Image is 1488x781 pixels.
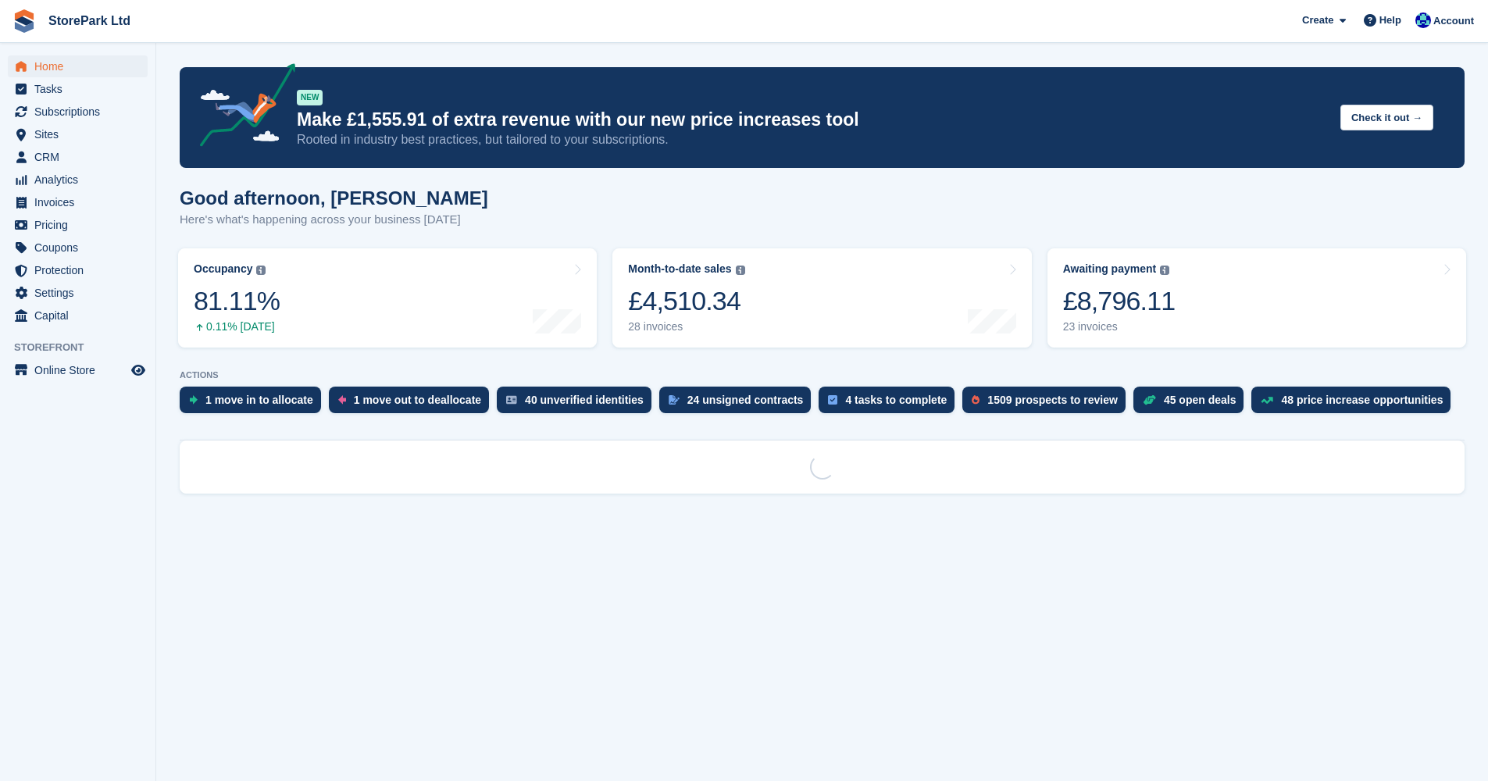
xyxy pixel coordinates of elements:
span: Account [1433,13,1474,29]
span: Settings [34,282,128,304]
img: icon-info-grey-7440780725fd019a000dd9b08b2336e03edf1995a4989e88bcd33f0948082b44.svg [736,266,745,275]
a: 24 unsigned contracts [659,387,819,421]
a: menu [8,237,148,259]
a: menu [8,55,148,77]
a: menu [8,78,148,100]
a: menu [8,169,148,191]
a: menu [8,101,148,123]
span: Subscriptions [34,101,128,123]
div: 4 tasks to complete [845,394,947,406]
img: deal-1b604bf984904fb50ccaf53a9ad4b4a5d6e5aea283cecdc64d6e3604feb123c2.svg [1143,394,1156,405]
p: ACTIONS [180,370,1465,380]
a: menu [8,123,148,145]
span: Analytics [34,169,128,191]
div: £8,796.11 [1063,285,1176,317]
div: 81.11% [194,285,280,317]
span: Protection [34,259,128,281]
div: £4,510.34 [628,285,744,317]
div: 1 move in to allocate [205,394,313,406]
img: Donna [1415,12,1431,28]
img: icon-info-grey-7440780725fd019a000dd9b08b2336e03edf1995a4989e88bcd33f0948082b44.svg [1160,266,1169,275]
a: Awaiting payment £8,796.11 23 invoices [1047,248,1466,348]
a: 1 move out to deallocate [329,387,497,421]
a: 48 price increase opportunities [1251,387,1458,421]
span: Home [34,55,128,77]
a: menu [8,214,148,236]
a: 45 open deals [1133,387,1252,421]
img: task-75834270c22a3079a89374b754ae025e5fb1db73e45f91037f5363f120a921f8.svg [828,395,837,405]
div: 24 unsigned contracts [687,394,804,406]
a: menu [8,305,148,326]
a: 40 unverified identities [497,387,659,421]
span: Capital [34,305,128,326]
span: Storefront [14,340,155,355]
a: Occupancy 81.11% 0.11% [DATE] [178,248,597,348]
div: NEW [297,90,323,105]
span: Online Store [34,359,128,381]
img: icon-info-grey-7440780725fd019a000dd9b08b2336e03edf1995a4989e88bcd33f0948082b44.svg [256,266,266,275]
img: move_outs_to_deallocate_icon-f764333ba52eb49d3ac5e1228854f67142a1ed5810a6f6cc68b1a99e826820c5.svg [338,395,346,405]
button: Check it out → [1340,105,1433,130]
div: 1509 prospects to review [987,394,1118,406]
span: Invoices [34,191,128,213]
span: Create [1302,12,1333,28]
a: menu [8,191,148,213]
a: menu [8,259,148,281]
a: 4 tasks to complete [819,387,962,421]
div: 40 unverified identities [525,394,644,406]
div: 23 invoices [1063,320,1176,333]
div: 0.11% [DATE] [194,320,280,333]
span: Pricing [34,214,128,236]
p: Rooted in industry best practices, but tailored to your subscriptions. [297,131,1328,148]
img: move_ins_to_allocate_icon-fdf77a2bb77ea45bf5b3d319d69a93e2d87916cf1d5bf7949dd705db3b84f3ca.svg [189,395,198,405]
div: 45 open deals [1164,394,1236,406]
a: 1509 prospects to review [962,387,1133,421]
img: price_increase_opportunities-93ffe204e8149a01c8c9dc8f82e8f89637d9d84a8eef4429ea346261dce0b2c0.svg [1261,397,1273,404]
a: 1 move in to allocate [180,387,329,421]
img: contract_signature_icon-13c848040528278c33f63329250d36e43548de30e8caae1d1a13099fd9432cc5.svg [669,395,680,405]
img: prospect-51fa495bee0391a8d652442698ab0144808aea92771e9ea1ae160a38d050c398.svg [972,395,980,405]
p: Here's what's happening across your business [DATE] [180,211,488,229]
span: Help [1379,12,1401,28]
div: Occupancy [194,262,252,276]
img: stora-icon-8386f47178a22dfd0bd8f6a31ec36ba5ce8667c1dd55bd0f319d3a0aa187defe.svg [12,9,36,33]
a: menu [8,359,148,381]
span: CRM [34,146,128,168]
a: menu [8,282,148,304]
div: 48 price increase opportunities [1281,394,1443,406]
a: Month-to-date sales £4,510.34 28 invoices [612,248,1031,348]
span: Tasks [34,78,128,100]
img: price-adjustments-announcement-icon-8257ccfd72463d97f412b2fc003d46551f7dbcb40ab6d574587a9cd5c0d94... [187,63,296,152]
div: Awaiting payment [1063,262,1157,276]
a: Preview store [129,361,148,380]
img: verify_identity-adf6edd0f0f0b5bbfe63781bf79b02c33cf7c696d77639b501bdc392416b5a36.svg [506,395,517,405]
a: StorePark Ltd [42,8,137,34]
a: menu [8,146,148,168]
h1: Good afternoon, [PERSON_NAME] [180,187,488,209]
div: 28 invoices [628,320,744,333]
div: 1 move out to deallocate [354,394,481,406]
div: Month-to-date sales [628,262,731,276]
span: Sites [34,123,128,145]
p: Make £1,555.91 of extra revenue with our new price increases tool [297,109,1328,131]
span: Coupons [34,237,128,259]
